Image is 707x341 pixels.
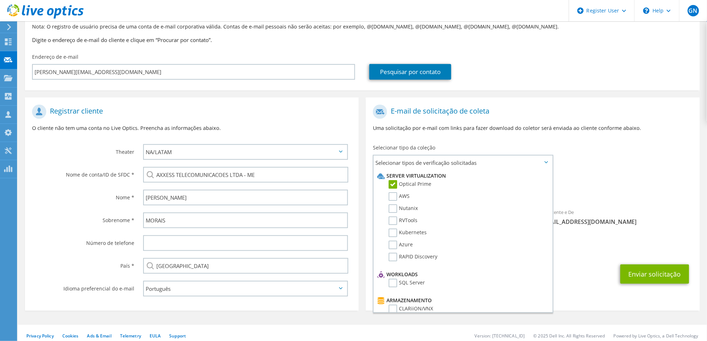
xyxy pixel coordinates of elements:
[32,105,348,119] h1: Registrar cliente
[534,333,605,339] li: © 2025 Dell Inc. All Rights Reserved
[614,333,698,339] li: Powered by Live Optics, a Dell Technology
[366,233,700,257] div: CC e Responder para
[32,258,134,269] label: País *
[32,23,693,31] p: Nota: O registro de usuário precisa de uma conta de e-mail corporativa válida. Contas de e-mail p...
[389,253,437,261] label: RAPID Discovery
[375,270,549,279] li: Workloads
[375,296,549,305] li: Armazenamento
[540,218,693,226] span: [EMAIL_ADDRESS][DOMAIN_NAME]
[373,144,435,151] label: Selecionar tipo da coleção
[389,180,431,189] label: Optical Prime
[373,105,689,119] h1: E-mail de solicitação de coleta
[32,144,134,156] label: Theater
[366,173,700,201] div: Coleções solicitadas
[62,333,79,339] a: Cookies
[366,205,533,229] div: Para
[369,64,451,80] a: Pesquisar por contato
[374,156,552,170] span: Selecionar tipos de verificação solicitadas
[32,124,352,132] p: O cliente não tem uma conta no Live Optics. Preencha as informações abaixo.
[32,190,134,201] label: Nome *
[32,213,134,224] label: Sobrenome *
[620,264,689,284] button: Enviar solicitação
[32,53,78,61] label: Endereço de e-mail
[389,241,413,249] label: Azure
[389,229,427,237] label: Kubernetes
[32,167,134,178] label: Nome de conta/ID de SFDC *
[120,333,141,339] a: Telemetry
[389,216,417,225] label: RVTools
[475,333,525,339] li: Version: [TECHNICAL_ID]
[87,333,111,339] a: Ads & Email
[150,333,161,339] a: EULA
[373,124,692,132] p: Uma solicitação por e-mail com links para fazer download do coletor será enviada ao cliente confo...
[32,36,693,44] h3: Digite o endereço de e-mail do cliente e clique em “Procurar por contato”.
[389,279,425,287] label: SQL Server
[375,172,549,180] li: Server Virtualization
[169,333,186,339] a: Support
[32,281,134,292] label: Idioma preferencial do e-mail
[688,5,699,16] span: GN
[533,205,700,229] div: Remetente e De
[389,305,433,313] label: CLARiiON/VNX
[26,333,54,339] a: Privacy Policy
[32,235,134,247] label: Número de telefone
[389,192,410,201] label: AWS
[389,204,418,213] label: Nutanix
[643,7,650,14] svg: \n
